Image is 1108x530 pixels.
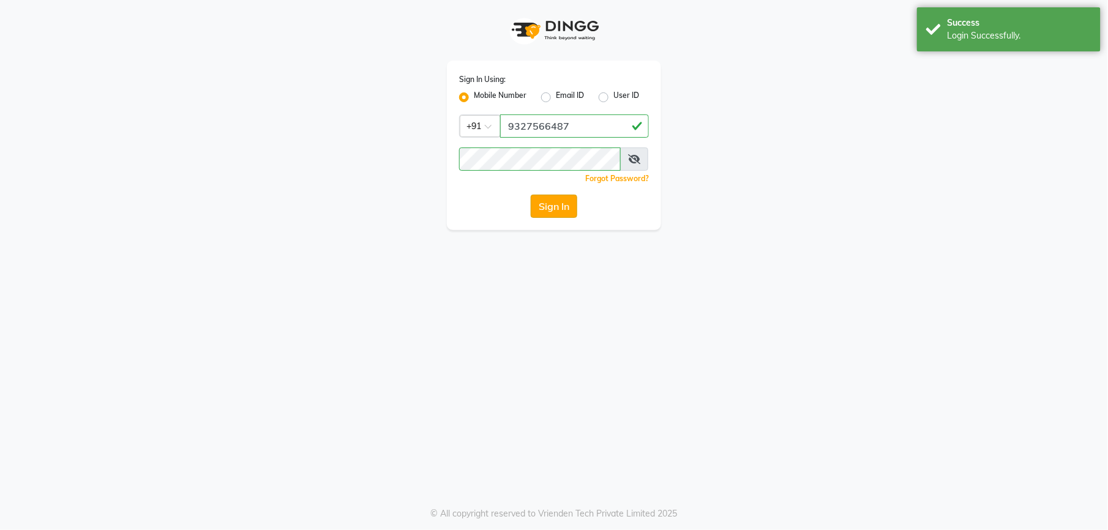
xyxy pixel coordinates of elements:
button: Sign In [531,195,577,218]
label: Sign In Using: [459,74,506,85]
div: Success [948,17,1091,29]
img: logo1.svg [505,12,603,48]
label: Mobile Number [474,90,526,105]
label: Email ID [556,90,584,105]
a: Forgot Password? [585,174,649,183]
input: Username [459,147,621,171]
input: Username [500,114,649,138]
div: Login Successfully. [948,29,1091,42]
label: User ID [613,90,639,105]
